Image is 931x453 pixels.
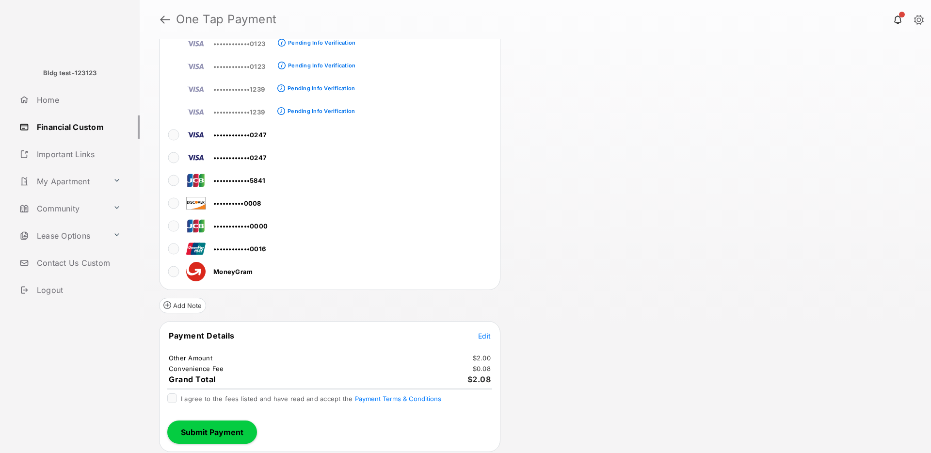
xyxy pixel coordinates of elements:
a: Logout [16,278,140,302]
a: Contact Us Custom [16,251,140,275]
strong: One Tap Payment [176,14,277,25]
span: Edit [478,332,491,340]
span: ••••••••••••0123 [213,40,265,48]
td: Convenience Fee [168,364,225,373]
span: ••••••••••••0247 [213,154,267,162]
span: ••••••••••••0016 [213,245,266,253]
td: $0.08 [472,364,491,373]
button: Edit [478,331,491,340]
a: Lease Options [16,224,109,247]
p: Bldg test-123123 [43,68,97,78]
div: Pending Info Verification [288,39,355,46]
span: I agree to the fees listed and have read and accept the [181,395,441,403]
span: ••••••••••••0247 [213,131,267,139]
a: Home [16,88,140,112]
button: Add Note [159,298,206,313]
span: ••••••••••0008 [213,199,261,207]
span: ••••••••••••1239 [213,108,265,116]
span: ••••••••••••0000 [213,222,268,230]
a: Pending Info Verification [285,77,355,94]
div: Pending Info Verification [288,62,355,69]
a: Pending Info Verification [286,32,355,48]
span: MoneyGram [213,268,253,275]
span: Payment Details [169,331,235,340]
a: Pending Info Verification [285,100,355,116]
div: Pending Info Verification [288,108,355,114]
span: Grand Total [169,374,216,384]
td: Other Amount [168,354,213,362]
a: Community [16,197,109,220]
span: $2.08 [467,374,491,384]
a: My Apartment [16,170,109,193]
button: Submit Payment [167,421,257,444]
a: Financial Custom [16,115,140,139]
span: ••••••••••••1239 [213,85,265,93]
a: Pending Info Verification [286,54,355,71]
a: Important Links [16,143,125,166]
div: Pending Info Verification [288,85,355,92]
span: ••••••••••••5841 [213,177,265,184]
td: $2.00 [472,354,491,362]
button: I agree to the fees listed and have read and accept the [355,395,441,403]
span: ••••••••••••0123 [213,63,265,70]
